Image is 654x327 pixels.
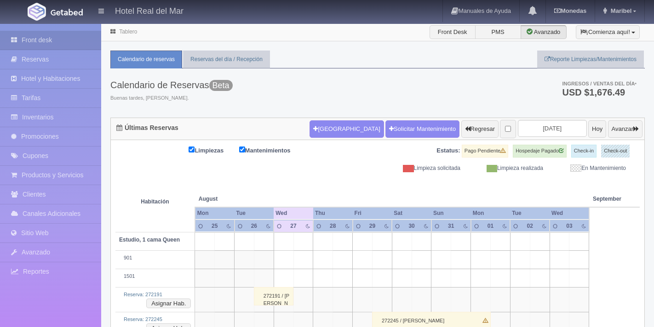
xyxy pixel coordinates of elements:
div: 03 [563,222,575,230]
th: Tue [510,207,550,220]
button: Regresar [461,120,499,138]
a: Calendario de reservas [110,51,182,68]
h3: USD $1,676.49 [562,88,637,97]
div: 29 [367,222,378,230]
div: 25 [209,222,220,230]
button: Asignar Hab. [146,299,191,309]
label: Check-in [571,145,597,158]
label: Avanzado [521,25,567,39]
label: Limpiezas [189,145,237,155]
div: 272191 / [PERSON_NAME] [254,287,293,305]
div: En Mantenimiento [550,164,633,172]
b: Estudio, 1 cama Queen [119,237,180,243]
a: Reservas del día / Recepción [183,51,270,68]
span: Ingresos / Ventas del día [562,81,637,86]
th: Tue [235,207,274,220]
a: Solicitar Mantenimiento [385,120,459,138]
div: Limpieza solicitada [384,164,467,172]
div: 27 [287,222,299,230]
div: 28 [327,222,338,230]
img: Getabed [28,3,46,21]
div: 1501 [119,273,191,280]
th: Sun [431,207,471,220]
div: Limpieza realizada [467,164,550,172]
button: ¡Comienza aquí! [576,25,640,39]
span: August [199,195,270,203]
span: Buenas tardes, [PERSON_NAME]. [110,95,233,102]
button: [GEOGRAPHIC_DATA] [310,120,384,138]
a: Reserva: 272191 [124,292,162,297]
label: Front Desk [430,25,476,39]
th: Mon [195,207,235,220]
div: 31 [445,222,457,230]
img: Getabed [51,9,83,16]
label: Estatus: [436,147,460,155]
label: Hospedaje Pagado [513,145,567,158]
button: Avanzar [608,120,643,138]
th: Sat [392,207,431,220]
div: 02 [524,222,536,230]
th: Fri [353,207,392,220]
input: Mantenimientos [239,147,245,152]
span: Maribel [608,7,632,14]
div: 30 [406,222,417,230]
a: Reporte Limpiezas/Mantenimientos [537,51,644,68]
span: September [593,195,621,203]
div: 26 [248,222,260,230]
button: Hoy [588,120,606,138]
label: Check-out [601,145,630,158]
b: Monedas [554,7,586,14]
a: Reserva: 272245 [124,316,162,322]
label: Pago Pendiente [462,145,508,158]
div: 901 [119,254,191,262]
label: Mantenimientos [239,145,304,155]
th: Thu [313,207,353,220]
h4: Últimas Reservas [116,124,178,131]
h3: Calendario de Reservas [110,80,233,90]
h4: Hotel Real del Mar [115,5,184,16]
div: 01 [485,222,496,230]
a: Tablero [119,28,137,35]
th: Mon [471,207,511,220]
input: Limpiezas [189,147,195,152]
strong: Habitación [141,199,169,205]
label: PMS [475,25,521,39]
span: Beta [209,80,233,91]
th: Wed [274,207,313,220]
th: Wed [550,207,589,220]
